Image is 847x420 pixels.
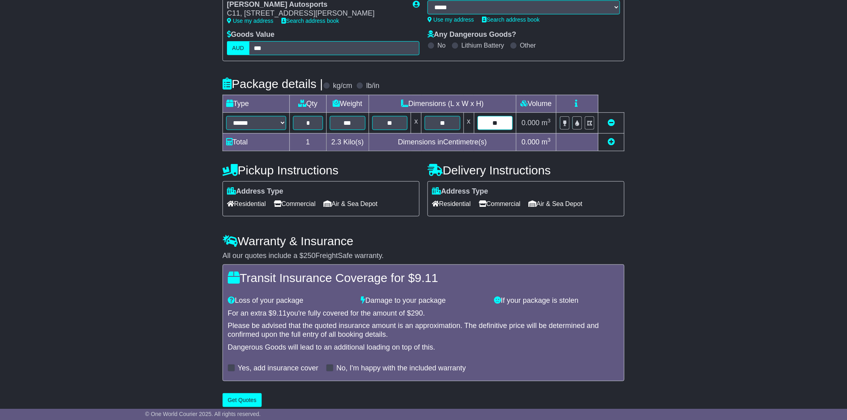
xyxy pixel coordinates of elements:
[227,0,405,9] div: [PERSON_NAME] Autosports
[464,112,474,133] td: x
[228,271,619,284] h4: Transit Insurance Coverage for $
[529,198,583,210] span: Air & Sea Depot
[326,95,369,112] td: Weight
[411,309,423,317] span: 290
[228,322,619,339] div: Please be advised that the quoted insurance amount is an approximation. The definitive price will...
[303,252,315,260] span: 250
[227,187,283,196] label: Address Type
[223,133,290,151] td: Total
[462,42,504,49] label: Lithium Battery
[542,119,551,127] span: m
[238,364,318,373] label: Yes, add insurance cover
[490,296,623,305] div: If your package is stolen
[333,82,352,90] label: kg/cm
[415,271,438,284] span: 9.11
[411,112,421,133] td: x
[548,137,551,143] sup: 3
[428,164,624,177] h4: Delivery Instructions
[548,118,551,124] sup: 3
[542,138,551,146] span: m
[228,309,619,318] div: For an extra $ you're fully covered for the amount of $ .
[227,41,249,55] label: AUD
[224,296,357,305] div: Loss of your package
[290,95,327,112] td: Qty
[227,30,275,39] label: Goods Value
[290,133,327,151] td: 1
[522,119,540,127] span: 0.000
[223,77,323,90] h4: Package details |
[145,411,261,417] span: © One World Courier 2025. All rights reserved.
[273,309,287,317] span: 9.11
[223,393,262,407] button: Get Quotes
[227,198,266,210] span: Residential
[281,18,339,24] a: Search address book
[369,133,516,151] td: Dimensions in Centimetre(s)
[336,364,466,373] label: No, I'm happy with the included warranty
[357,296,490,305] div: Damage to your package
[516,95,556,112] td: Volume
[432,198,471,210] span: Residential
[522,138,540,146] span: 0.000
[228,343,619,352] div: Dangerous Goods will lead to an additional loading on top of this.
[326,133,369,151] td: Kilo(s)
[324,198,378,210] span: Air & Sea Depot
[223,234,624,248] h4: Warranty & Insurance
[223,252,624,260] div: All our quotes include a $ FreightSafe warranty.
[432,187,488,196] label: Address Type
[428,16,474,23] a: Use my address
[482,16,540,23] a: Search address book
[223,95,290,112] td: Type
[428,30,516,39] label: Any Dangerous Goods?
[438,42,446,49] label: No
[369,95,516,112] td: Dimensions (L x W x H)
[608,119,615,127] a: Remove this item
[520,42,536,49] label: Other
[608,138,615,146] a: Add new item
[366,82,379,90] label: lb/in
[274,198,315,210] span: Commercial
[227,9,405,18] div: C11, [STREET_ADDRESS][PERSON_NAME]
[479,198,520,210] span: Commercial
[223,164,419,177] h4: Pickup Instructions
[227,18,273,24] a: Use my address
[331,138,341,146] span: 2.3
